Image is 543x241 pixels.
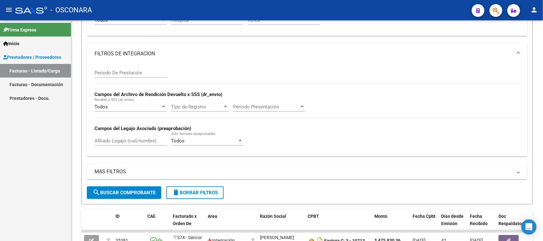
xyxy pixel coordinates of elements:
span: Firma Express [3,26,36,33]
span: Doc Respaldatoria [498,214,527,226]
mat-expansion-panel-header: MAS FILTROS [87,164,527,179]
span: Prestadores / Proveedores [3,54,61,61]
mat-panel-title: FILTROS DE INTEGRACION [94,50,512,57]
datatable-header-cell: Monto [372,210,410,238]
mat-panel-title: MAS FILTROS [94,168,512,175]
span: Area [208,214,217,219]
mat-icon: search [93,189,100,196]
span: ID [115,214,120,219]
mat-expansion-panel-header: FILTROS DE INTEGRACION [87,44,527,64]
span: Tipo de Registro [171,104,223,110]
strong: Campos del Legajo Asociado (preaprobación) [94,126,191,131]
datatable-header-cell: CPBT [305,210,372,238]
datatable-header-cell: Facturado x Orden De [170,210,205,238]
span: Todos [171,138,184,144]
span: Fecha Recibido [470,214,488,226]
span: Inicio [3,40,19,47]
span: Facturado x Orden De [173,214,197,226]
mat-icon: delete [172,189,180,196]
span: CAE [147,214,156,219]
datatable-header-cell: Fecha Recibido [467,210,496,238]
datatable-header-cell: Area [205,210,248,238]
span: CPBT [308,214,319,219]
span: Todos [94,104,108,110]
datatable-header-cell: Doc Respaldatoria [496,210,534,238]
span: Buscar Comprobante [93,190,156,196]
span: Monto [374,214,387,219]
span: Fecha Cpbt [413,214,435,219]
datatable-header-cell: Fecha Cpbt [410,210,439,238]
button: Buscar Comprobante [87,186,161,199]
span: Días desde Emisión [441,214,463,226]
div: FILTROS DE INTEGRACION [87,64,527,156]
span: Borrar Filtros [172,190,218,196]
mat-icon: menu [5,6,13,14]
span: - OSCONARA [50,3,92,17]
datatable-header-cell: ID [113,210,145,238]
datatable-header-cell: Razón Social [257,210,305,238]
span: Razón Social [260,214,286,219]
span: Período Presentación [233,104,299,110]
mat-icon: person [530,6,538,14]
button: Borrar Filtros [166,186,224,199]
div: Open Intercom Messenger [521,219,537,235]
strong: Campos del Archivo de Rendición Devuelto x SSS (dr_envio) [94,92,222,97]
datatable-header-cell: CAE [145,210,170,238]
datatable-header-cell: Días desde Emisión [439,210,467,238]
